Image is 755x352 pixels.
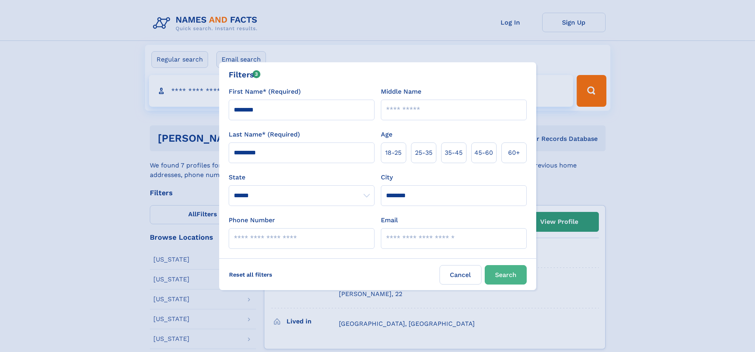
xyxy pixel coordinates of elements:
label: Phone Number [229,215,275,225]
label: City [381,173,393,182]
span: 18‑25 [385,148,401,158]
label: Email [381,215,398,225]
span: 25‑35 [415,148,432,158]
label: Reset all filters [224,265,277,284]
button: Search [485,265,527,285]
div: Filters [229,69,261,81]
span: 45‑60 [474,148,493,158]
label: Cancel [440,265,482,285]
label: First Name* (Required) [229,87,301,96]
label: Middle Name [381,87,421,96]
span: 60+ [508,148,520,158]
span: 35‑45 [445,148,463,158]
label: State [229,173,375,182]
label: Age [381,130,392,139]
label: Last Name* (Required) [229,130,300,139]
